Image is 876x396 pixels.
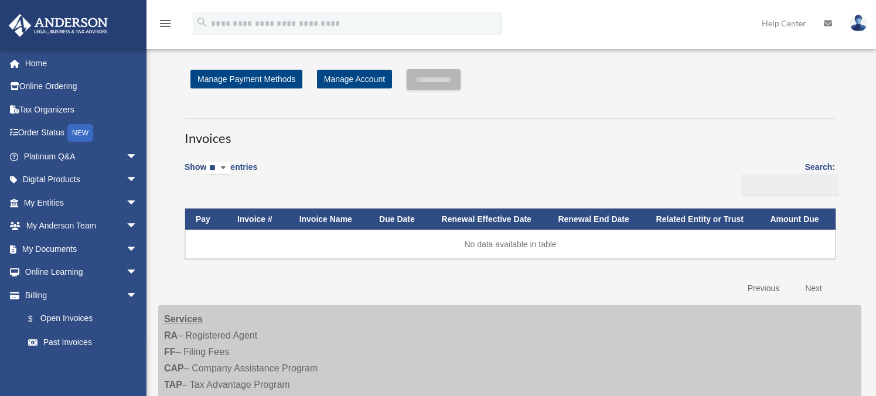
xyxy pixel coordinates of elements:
i: menu [158,16,172,30]
th: Due Date: activate to sort column ascending [369,209,431,230]
strong: TAP [164,380,182,390]
th: Amount Due: activate to sort column ascending [759,209,836,230]
a: Tax Organizers [8,98,155,121]
a: Online Ordering [8,75,155,98]
a: Manage Payment Methods [190,70,302,88]
a: Next [796,276,831,301]
strong: CAP [164,363,184,373]
a: My Documentsarrow_drop_down [8,237,155,261]
span: arrow_drop_down [126,237,149,261]
a: Previous [739,276,788,301]
a: Past Invoices [16,330,149,354]
div: NEW [67,124,93,142]
label: Search: [737,160,835,196]
a: menu [158,21,172,30]
span: arrow_drop_down [126,214,149,238]
a: Online Learningarrow_drop_down [8,261,155,284]
a: Manage Payments [16,354,149,377]
td: No data available in table [185,230,836,259]
th: Renewal End Date: activate to sort column ascending [547,209,645,230]
a: My Anderson Teamarrow_drop_down [8,214,155,238]
th: Pay: activate to sort column descending [185,209,227,230]
strong: Services [164,314,203,324]
label: Show entries [185,160,257,187]
a: Manage Account [317,70,392,88]
th: Renewal Effective Date: activate to sort column ascending [431,209,548,230]
a: Digital Productsarrow_drop_down [8,168,155,192]
th: Related Entity or Trust: activate to sort column ascending [646,209,760,230]
strong: FF [164,347,176,357]
span: $ [35,312,40,326]
a: $Open Invoices [16,307,144,331]
img: User Pic [850,15,867,32]
a: Home [8,52,155,75]
a: Billingarrow_drop_down [8,284,149,307]
th: Invoice #: activate to sort column ascending [227,209,289,230]
span: arrow_drop_down [126,168,149,192]
span: arrow_drop_down [126,145,149,169]
img: Anderson Advisors Platinum Portal [5,14,111,37]
a: Platinum Q&Aarrow_drop_down [8,145,155,168]
input: Search: [741,174,839,196]
select: Showentries [206,162,230,175]
a: My Entitiesarrow_drop_down [8,191,155,214]
th: Invoice Name: activate to sort column ascending [289,209,369,230]
a: Order StatusNEW [8,121,155,145]
span: arrow_drop_down [126,191,149,215]
strong: RA [164,330,178,340]
i: search [196,16,209,29]
span: arrow_drop_down [126,284,149,308]
span: arrow_drop_down [126,261,149,285]
h3: Invoices [185,118,835,148]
